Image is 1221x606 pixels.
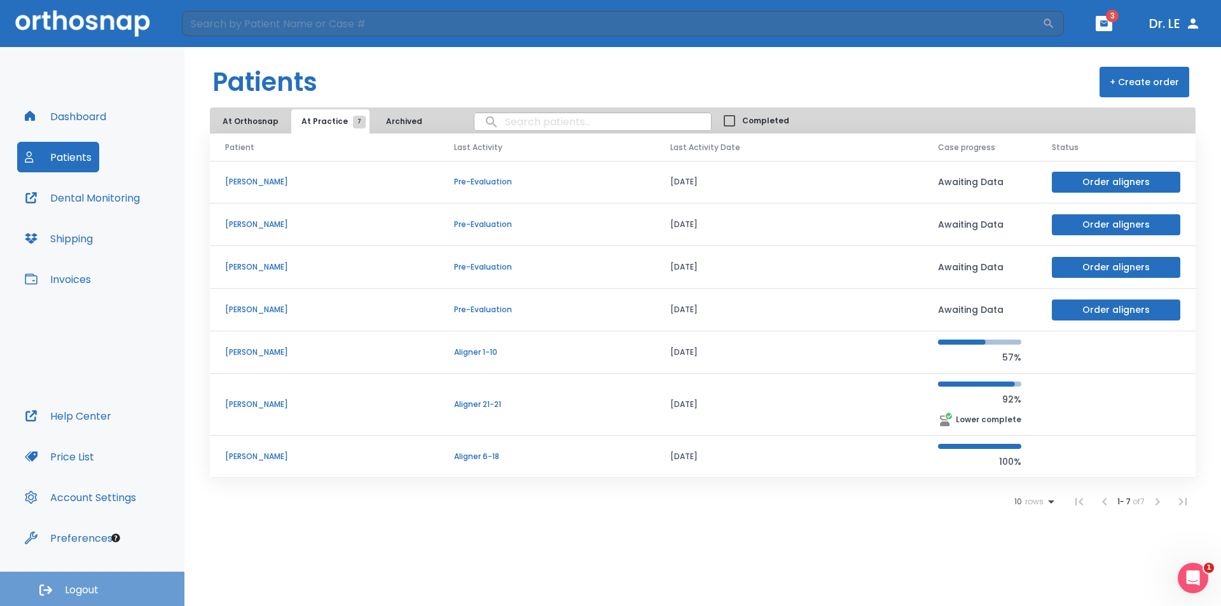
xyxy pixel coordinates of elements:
[225,451,424,462] p: [PERSON_NAME]
[1204,563,1214,573] span: 1
[454,451,640,462] p: Aligner 6-18
[1052,142,1079,153] span: Status
[655,436,923,478] td: [DATE]
[1052,257,1180,278] button: Order aligners
[655,203,923,246] td: [DATE]
[353,116,366,128] span: 7
[938,350,1021,365] p: 57%
[1022,497,1044,506] span: rows
[938,142,995,153] span: Case progress
[17,401,119,431] button: Help Center
[1014,497,1022,506] span: 10
[212,109,438,134] div: tabs
[956,414,1021,425] p: Lower complete
[17,482,144,513] button: Account Settings
[17,142,99,172] button: Patients
[1052,214,1180,235] button: Order aligners
[225,261,424,273] p: [PERSON_NAME]
[1100,67,1189,97] button: + Create order
[655,374,923,436] td: [DATE]
[742,115,789,127] span: Completed
[17,441,102,472] button: Price List
[372,109,436,134] button: Archived
[212,109,289,134] button: At Orthosnap
[17,223,100,254] button: Shipping
[454,261,640,273] p: Pre-Evaluation
[17,182,148,213] button: Dental Monitoring
[301,116,359,127] span: At Practice
[1106,10,1119,22] span: 3
[454,142,502,153] span: Last Activity
[65,583,99,597] span: Logout
[225,399,424,410] p: [PERSON_NAME]
[1052,300,1180,320] button: Order aligners
[655,161,923,203] td: [DATE]
[17,523,120,553] button: Preferences
[938,454,1021,469] p: 100%
[1117,496,1133,507] span: 1 - 7
[182,11,1042,36] input: Search by Patient Name or Case #
[454,219,640,230] p: Pre-Evaluation
[938,302,1021,317] p: Awaiting Data
[938,217,1021,232] p: Awaiting Data
[225,304,424,315] p: [PERSON_NAME]
[17,101,114,132] button: Dashboard
[225,176,424,188] p: [PERSON_NAME]
[212,63,317,101] h1: Patients
[225,219,424,230] p: [PERSON_NAME]
[110,532,121,544] div: Tooltip anchor
[225,142,254,153] span: Patient
[15,10,150,36] img: Orthosnap
[655,246,923,289] td: [DATE]
[655,331,923,374] td: [DATE]
[1178,563,1208,593] iframe: Intercom live chat
[454,176,640,188] p: Pre-Evaluation
[454,304,640,315] p: Pre-Evaluation
[454,347,640,358] p: Aligner 1-10
[655,289,923,331] td: [DATE]
[225,347,424,358] p: [PERSON_NAME]
[938,392,1021,407] p: 92%
[938,174,1021,189] p: Awaiting Data
[938,259,1021,275] p: Awaiting Data
[454,399,640,410] p: Aligner 21-21
[1133,496,1145,507] span: of 7
[1144,12,1206,35] button: Dr. LE
[17,264,99,294] button: Invoices
[1052,172,1180,193] button: Order aligners
[474,109,711,134] input: search
[670,142,740,153] span: Last Activity Date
